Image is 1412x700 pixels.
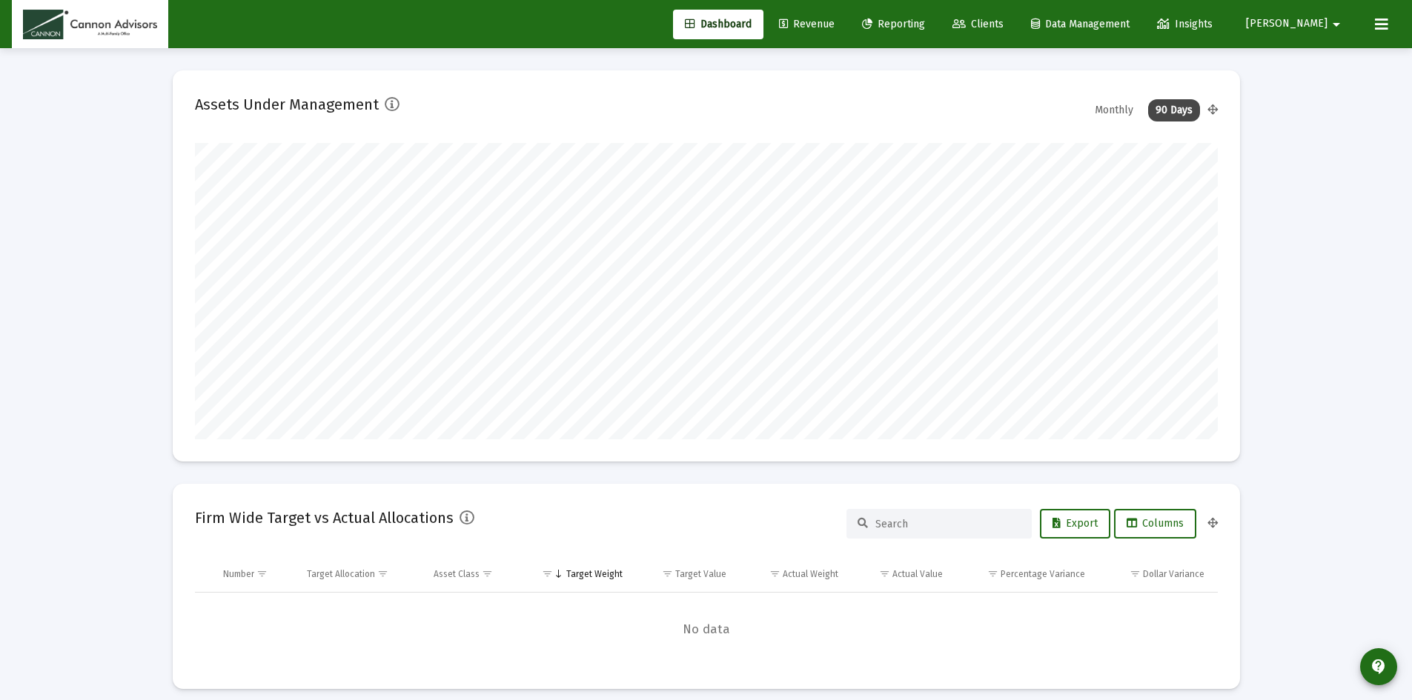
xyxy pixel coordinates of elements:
span: Clients [952,18,1004,30]
button: [PERSON_NAME] [1228,9,1363,39]
mat-icon: arrow_drop_down [1328,10,1345,39]
div: Target Weight [566,568,623,580]
span: Columns [1127,517,1184,530]
img: Dashboard [23,10,157,39]
div: Number [223,568,254,580]
td: Column Number [213,556,297,592]
div: Monthly [1087,99,1141,121]
a: Dashboard [673,10,763,39]
div: Target Allocation [307,568,375,580]
div: Actual Value [892,568,943,580]
td: Column Target Weight [522,556,633,592]
div: 90 Days [1148,99,1200,121]
a: Data Management [1019,10,1141,39]
span: Show filter options for column 'Target Allocation' [377,568,388,579]
span: Show filter options for column 'Dollar Variance' [1130,568,1141,579]
div: Dollar Variance [1143,568,1204,580]
span: Show filter options for column 'Number' [256,568,268,579]
td: Column Actual Weight [737,556,848,592]
div: Actual Weight [783,568,838,580]
span: Show filter options for column 'Actual Value' [879,568,890,579]
div: Asset Class [434,568,480,580]
span: Show filter options for column 'Percentage Variance' [987,568,998,579]
span: Export [1053,517,1098,530]
a: Revenue [767,10,846,39]
span: Show filter options for column 'Actual Weight' [769,568,780,579]
span: Show filter options for column 'Asset Class' [482,568,493,579]
td: Column Asset Class [423,556,522,592]
span: Reporting [862,18,925,30]
td: Column Actual Value [849,556,953,592]
div: Data grid [195,556,1218,667]
button: Export [1040,509,1110,539]
h2: Firm Wide Target vs Actual Allocations [195,506,454,530]
input: Search [875,518,1021,530]
a: Insights [1145,10,1224,39]
span: Insights [1157,18,1213,30]
mat-icon: contact_support [1370,658,1388,676]
td: Column Target Allocation [296,556,423,592]
a: Clients [941,10,1015,39]
span: Revenue [779,18,835,30]
td: Column Dollar Variance [1096,556,1217,592]
span: Dashboard [685,18,752,30]
span: Show filter options for column 'Target Weight' [542,568,553,579]
div: Target Value [675,568,726,580]
span: [PERSON_NAME] [1246,18,1328,30]
button: Columns [1114,509,1196,539]
span: Data Management [1031,18,1130,30]
h2: Assets Under Management [195,93,379,116]
td: Column Percentage Variance [953,556,1096,592]
a: Reporting [850,10,937,39]
td: Column Target Value [633,556,738,592]
div: Percentage Variance [1001,568,1085,580]
span: Show filter options for column 'Target Value' [662,568,673,579]
span: No data [195,621,1218,638]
